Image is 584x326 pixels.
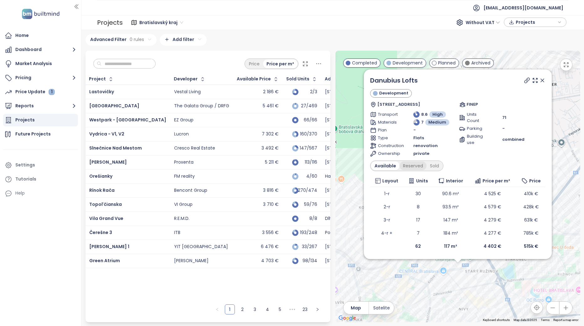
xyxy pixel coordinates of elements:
[426,161,442,170] div: Sold
[428,119,446,125] span: Medium
[415,243,421,249] b: 62
[446,177,463,184] span: Interior
[352,59,377,66] span: Completed
[263,103,279,109] div: 5 461 €
[400,161,426,170] div: Reserved
[371,161,400,170] div: Available
[3,100,78,112] button: Reports
[433,227,468,240] td: 184 m²
[483,230,501,236] span: 4 277 €
[302,132,317,136] div: 160/370
[250,305,260,314] a: 3
[89,243,129,250] span: [PERSON_NAME] 1
[413,143,438,149] span: renovation
[413,150,429,157] span: private
[524,217,538,223] span: 631k €
[89,201,122,207] a: Topoľčianska
[370,187,403,200] td: 1-r
[438,59,456,66] span: Planned
[302,174,317,178] div: 4/60
[3,72,78,84] button: Pricing
[373,304,390,311] span: Satelite
[89,117,166,123] span: Westpark - [GEOGRAPHIC_DATA]
[3,114,78,126] a: Projects
[89,159,127,165] span: [PERSON_NAME]
[89,89,114,95] a: Lastovičky
[313,304,323,314] button: right
[483,0,563,15] span: [EMAIL_ADDRESS][DOMAIN_NAME]
[302,118,317,122] div: 66/66
[524,243,538,249] b: 515k €
[174,188,207,193] div: Bencont Group
[174,103,229,109] div: The Galata Group / DRFG
[370,227,403,240] td: 4-r +
[174,131,189,137] div: Lucron
[378,119,400,125] span: Materials
[325,258,365,264] div: [STREET_ADDRESS]
[302,259,317,263] div: 98/134
[174,160,194,165] div: Proxenta
[351,304,361,311] span: Map
[174,230,180,236] div: ITB
[212,304,222,314] li: Previous Page
[262,230,279,236] div: 3 556 €
[514,318,537,322] span: Map data ©2025
[174,89,201,95] div: Vestal Living
[15,189,25,197] div: Help
[507,18,563,27] div: button
[3,173,78,186] a: Tutorials
[3,86,78,98] a: Price Update 1
[238,305,247,314] a: 2
[325,103,365,109] div: [STREET_ADDRESS]
[15,130,51,138] div: Future Projects
[89,77,106,81] div: Project
[262,304,272,314] li: 4
[89,229,112,236] a: Čerešne 3
[413,135,424,141] span: Flats
[302,104,317,108] div: 27/469
[325,244,365,250] div: [STREET_ADDRESS]
[483,243,501,249] b: 4 402 €
[316,308,319,311] span: right
[3,159,78,171] a: Settings
[378,143,400,149] span: Construction
[325,202,365,207] div: [STREET_ADDRESS]
[15,32,29,39] div: Home
[382,177,398,184] span: Layout
[263,305,272,314] a: 4
[403,227,433,240] td: 7
[302,188,317,192] div: 270/474
[263,59,297,68] div: Price per m²
[378,127,400,133] span: Plan
[237,304,247,314] li: 2
[89,145,142,151] span: Slnečnice Nad Mestom
[174,258,209,264] div: [PERSON_NAME]
[403,200,433,213] td: 8
[502,115,506,121] span: 71
[529,177,540,184] span: Price
[325,77,344,81] div: Address
[89,215,123,222] span: Vila Grand Vue
[3,187,78,200] div: Help
[325,117,384,123] div: [STREET_ADDRESS] Bystrica
[433,213,468,227] td: 147 m²
[403,213,433,227] td: 17
[263,202,279,207] div: 3 710 €
[325,230,434,236] div: Polianky 7A, 841 01 Dúbravka, [GEOGRAPHIC_DATA]
[541,318,550,322] a: Terms (opens in new tab)
[174,174,195,179] div: FM reality
[483,217,501,223] span: 4 279 €
[174,77,198,81] div: Developer
[302,216,317,221] div: 8/8
[502,125,504,131] span: -
[325,131,365,137] div: [STREET_ADDRESS]
[89,131,124,137] a: Vydrica - V1, V2
[89,187,115,193] a: Rínok Rača
[421,119,424,125] span: 7
[523,204,539,210] span: 428k €
[379,90,408,96] span: Development
[261,244,279,250] div: 6 476 €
